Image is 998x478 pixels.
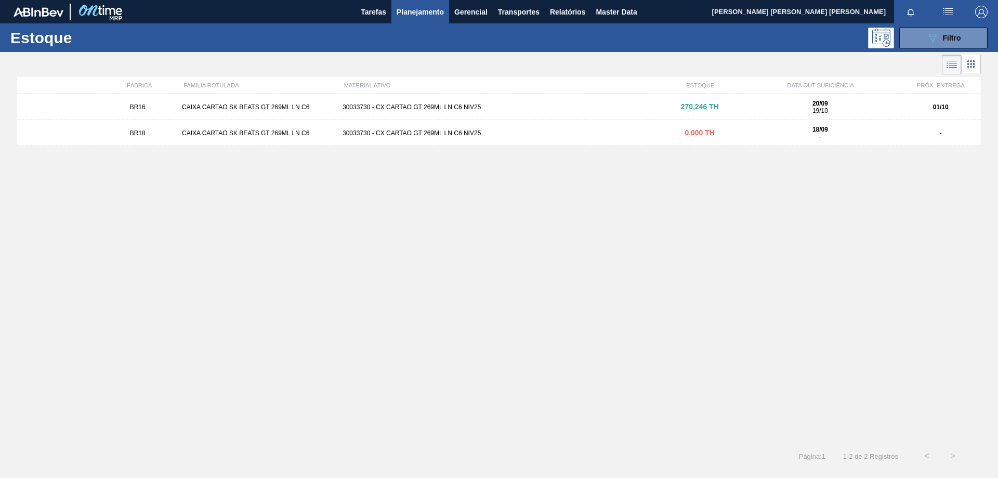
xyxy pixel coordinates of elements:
span: 19/10 [812,107,828,114]
div: MATERIAL ATIVO [340,82,661,88]
div: FAMÍLIA ROTULADA [179,82,339,88]
span: Página : 1 [799,453,825,460]
button: Filtro [899,28,988,48]
button: < [914,443,940,469]
span: Tarefas [361,6,386,18]
div: DATA OUT SUFICIÊNCIA [740,82,900,88]
div: FÁBRICA [99,82,179,88]
div: CAIXA CARTAO SK BEATS GT 269ML LN C6 [178,130,338,137]
span: BR16 [130,104,146,111]
strong: - [940,130,942,137]
button: Notificações [894,5,927,19]
div: 30033730 - CX CARTAO GT 269ML LN C6 NIV25 [338,130,660,137]
strong: 18/09 [812,126,828,133]
strong: 01/10 [933,104,949,111]
span: BR18 [130,130,146,137]
span: Transportes [498,6,540,18]
div: Pogramando: nenhum usuário selecionado [868,28,894,48]
span: Master Data [596,6,637,18]
div: 30033730 - CX CARTAO GT 269ML LN C6 NIV25 [338,104,660,111]
div: PRÓX. ENTREGA [901,82,981,88]
span: Gerencial [454,6,488,18]
span: 270,246 TH [681,102,719,111]
div: Visão em Lista [942,55,962,74]
span: Relatórios [550,6,585,18]
div: ESTOQUE [660,82,740,88]
img: TNhmsLtSVTkK8tSr43FrP2fwEKptu5GPRR3wAAAABJRU5ErkJggg== [14,7,63,17]
img: Logout [975,6,988,18]
span: Filtro [943,34,961,42]
h1: Estoque [10,32,166,44]
img: userActions [942,6,954,18]
span: 0,000 TH [685,128,715,137]
span: 1 - 2 de 2 Registros [841,453,898,460]
div: Visão em Cards [962,55,981,74]
div: CAIXA CARTAO SK BEATS GT 269ML LN C6 [178,104,338,111]
strong: 20/09 [812,100,828,107]
button: > [940,443,966,469]
span: Planejamento [397,6,444,18]
span: - [819,133,821,140]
